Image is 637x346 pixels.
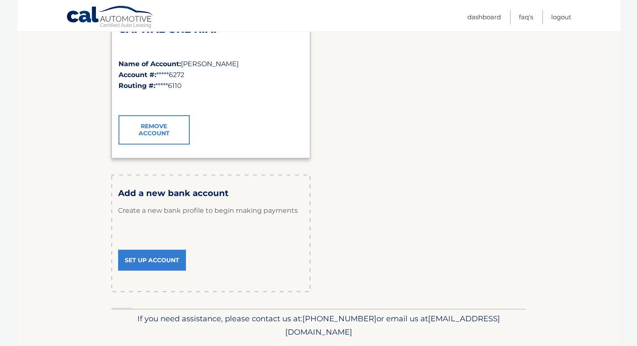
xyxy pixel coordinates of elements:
h3: Add a new bank account [118,188,304,199]
strong: Routing #: [119,82,155,90]
strong: Name of Account: [119,60,181,68]
span: [PERSON_NAME] [181,60,239,68]
strong: Account #: [119,71,156,79]
a: Logout [551,10,571,24]
span: [EMAIL_ADDRESS][DOMAIN_NAME] [285,314,500,337]
a: Cal Automotive [66,5,154,30]
p: If you need assistance, please contact us at: or email us at [117,312,521,339]
a: Set Up Account [118,250,186,271]
a: Dashboard [467,10,501,24]
p: Create a new bank profile to begin making payments [118,198,304,223]
span: [PHONE_NUMBER] [302,314,377,323]
span: ✓ [119,96,124,104]
a: Remove Account [119,115,190,145]
a: FAQ's [519,10,533,24]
